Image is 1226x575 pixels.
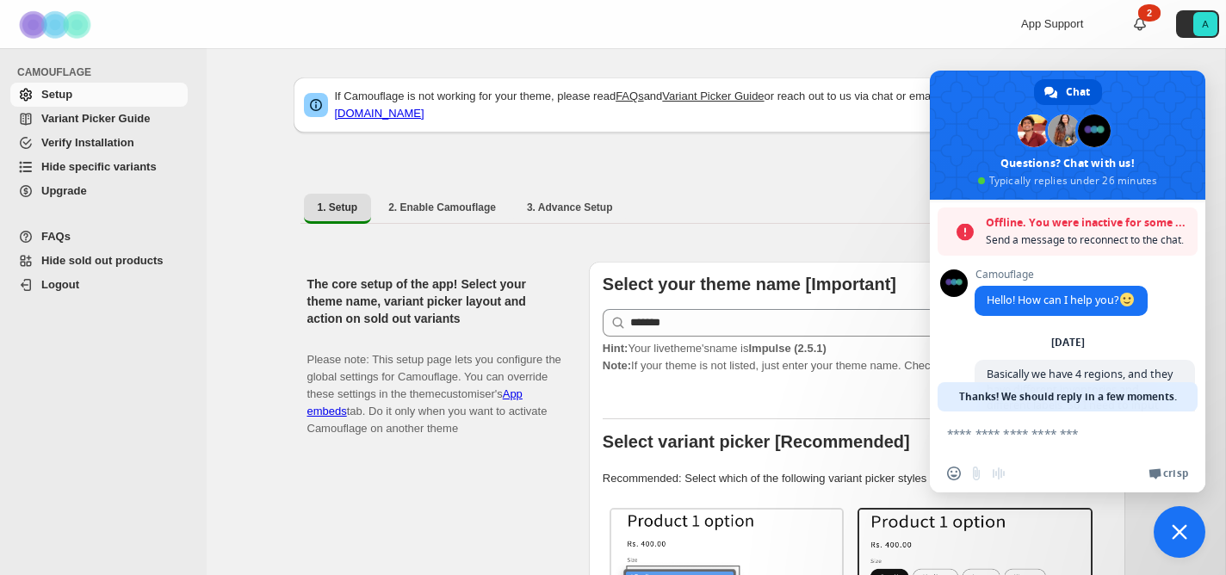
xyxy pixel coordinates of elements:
[1193,12,1217,36] span: Avatar with initials A
[986,214,1189,232] span: Offline. You were inactive for some time.
[1066,79,1090,105] span: Chat
[10,83,188,107] a: Setup
[10,155,188,179] a: Hide specific variants
[1149,467,1188,480] a: Crisp
[603,359,631,372] strong: Note:
[318,201,358,214] span: 1. Setup
[335,88,1115,122] p: If Camouflage is not working for your theme, please read and or reach out to us via chat or email:
[603,275,896,294] b: Select your theme name [Important]
[41,184,87,197] span: Upgrade
[10,107,188,131] a: Variant Picker Guide
[975,269,1148,281] span: Camouflage
[10,131,188,155] a: Verify Installation
[603,342,628,355] strong: Hint:
[10,225,188,249] a: FAQs
[1176,10,1219,38] button: Avatar with initials A
[748,342,826,355] strong: Impulse (2.5.1)
[14,1,100,48] img: Camouflage
[1021,17,1083,30] span: App Support
[41,230,71,243] span: FAQs
[1154,506,1205,558] a: Close chat
[17,65,195,79] span: CAMOUFLAGE
[307,334,561,437] p: Please note: This setup page lets you configure the global settings for Camouflage. You can overr...
[41,88,72,101] span: Setup
[41,254,164,267] span: Hide sold out products
[1202,19,1209,29] text: A
[1131,15,1149,33] a: 2
[603,470,1111,487] p: Recommended: Select which of the following variant picker styles match your theme.
[10,249,188,273] a: Hide sold out products
[987,367,1176,474] span: Basically we have 4 regions, and they have different inventories and different labels. So I need ...
[527,201,613,214] span: 3. Advance Setup
[947,411,1154,454] textarea: Compose your message...
[987,293,1136,307] span: Hello! How can I help you?
[603,342,827,355] span: Your live theme's name is
[41,136,134,149] span: Verify Installation
[616,90,644,102] a: FAQs
[41,278,79,291] span: Logout
[603,340,1111,374] p: If your theme is not listed, just enter your theme name. Check to find your theme name.
[10,273,188,297] a: Logout
[603,432,910,451] b: Select variant picker [Recommended]
[307,275,561,327] h2: The core setup of the app! Select your theme name, variant picker layout and action on sold out v...
[959,382,1177,411] span: Thanks! We should reply in a few moments.
[1034,79,1102,105] a: Chat
[10,179,188,203] a: Upgrade
[1051,337,1085,348] div: [DATE]
[986,232,1189,249] span: Send a message to reconnect to the chat.
[947,467,961,480] span: Insert an emoji
[388,201,496,214] span: 2. Enable Camouflage
[41,112,150,125] span: Variant Picker Guide
[662,90,764,102] a: Variant Picker Guide
[1163,467,1188,480] span: Crisp
[1138,4,1161,22] div: 2
[41,160,157,173] span: Hide specific variants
